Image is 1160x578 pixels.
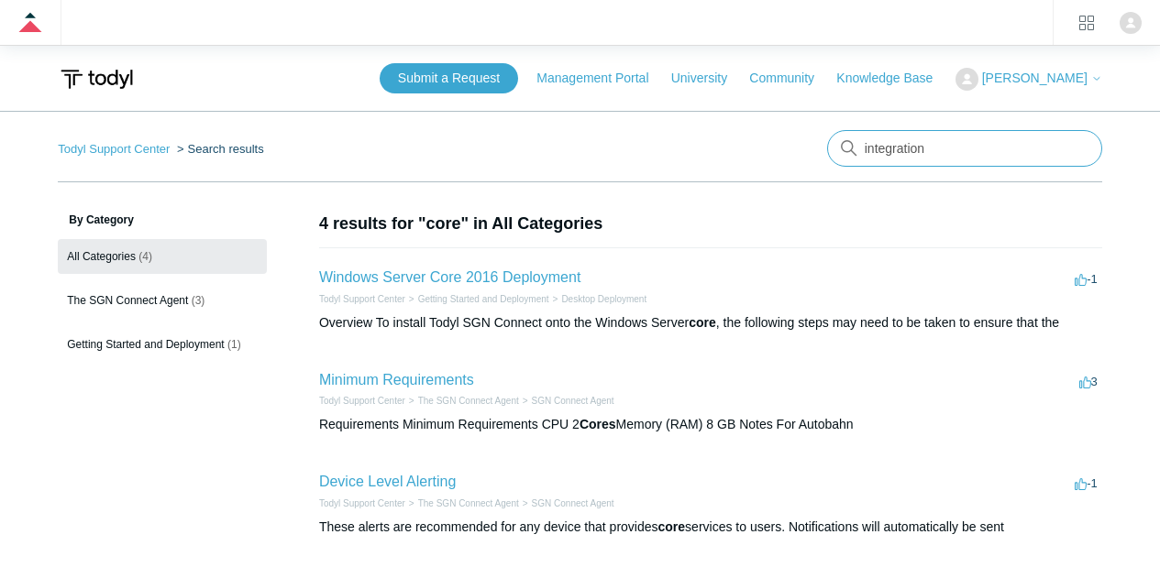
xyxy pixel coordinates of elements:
[532,498,614,508] a: SGN Connect Agent
[836,69,951,88] a: Knowledge Base
[689,315,716,330] em: core
[58,283,267,318] a: The SGN Connect Agent (3)
[319,496,405,510] li: Todyl Support Center
[319,294,405,304] a: Todyl Support Center
[671,69,746,88] a: University
[319,372,474,387] a: Minimum Requirements
[405,394,519,408] li: The SGN Connect Agent
[827,130,1102,167] input: Search
[138,250,152,263] span: (4)
[532,396,614,406] a: SGN Connect Agent
[67,294,188,307] span: The SGN Connect Agent
[418,498,519,508] a: The SGN Connect Agent
[561,294,646,304] a: Desktop Deployment
[192,294,205,307] span: (3)
[1075,272,1098,286] span: -1
[519,496,614,510] li: SGN Connect Agent
[319,394,405,408] li: Todyl Support Center
[1120,12,1142,34] img: user avatar
[319,498,405,508] a: Todyl Support Center
[319,415,1102,434] div: Requirements Minimum Requirements CPU 2 Memory (RAM) 8 GB Notes For Autobahn
[319,474,456,489] a: Device Level Alerting
[227,338,241,351] span: (1)
[1120,12,1142,34] zd-hc-trigger: Click your profile icon to open the profile menu
[380,63,518,93] a: Submit a Request
[67,250,136,263] span: All Categories
[1079,375,1098,388] span: 3
[58,62,136,96] img: Todyl Support Center Help Center home page
[418,294,549,304] a: Getting Started and Deployment
[58,327,267,362] a: Getting Started and Deployment (1)
[58,142,173,156] li: Todyl Support Center
[58,212,267,228] h3: By Category
[982,71,1088,85] span: [PERSON_NAME]
[319,518,1102,537] div: These alerts are recommended for any device that provides services to users. Notifications will a...
[1075,476,1098,490] span: -1
[580,417,616,431] em: Cores
[658,519,686,534] em: core
[405,496,519,510] li: The SGN Connect Agent
[549,292,647,306] li: Desktop Deployment
[319,292,405,306] li: Todyl Support Center
[536,69,667,88] a: Management Portal
[58,239,267,274] a: All Categories (4)
[405,292,549,306] li: Getting Started and Deployment
[956,68,1102,91] button: [PERSON_NAME]
[67,338,224,351] span: Getting Started and Deployment
[173,142,264,156] li: Search results
[749,69,833,88] a: Community
[319,313,1102,333] div: Overview To install Todyl SGN Connect onto the Windows Server , the following steps may need to b...
[58,142,170,156] a: Todyl Support Center
[418,396,519,406] a: The SGN Connect Agent
[319,212,1102,236] h1: 4 results for "core" in All Categories
[319,269,580,285] a: Windows Server Core 2016 Deployment
[519,394,614,408] li: SGN Connect Agent
[319,396,405,406] a: Todyl Support Center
